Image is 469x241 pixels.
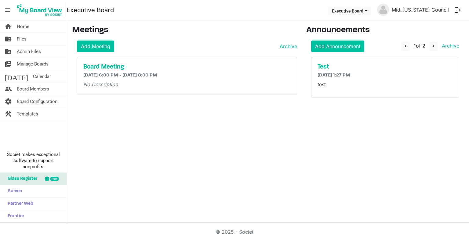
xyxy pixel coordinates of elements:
[389,4,451,16] a: Mid_[US_STATE] Council
[403,43,408,49] span: navigate_before
[5,58,12,70] span: switch_account
[5,210,24,222] span: Frontier
[17,108,38,120] span: Templates
[5,20,12,33] span: home
[67,4,114,16] a: Executive Board
[5,173,37,185] span: Glass Register
[414,43,425,49] span: of 2
[83,81,291,88] p: No Description
[77,41,114,52] a: Add Meeting
[5,108,12,120] span: construction
[318,81,453,88] p: test
[5,45,12,58] span: folder_shared
[431,43,436,49] span: navigate_next
[15,2,67,18] a: My Board View Logo
[2,4,13,16] span: menu
[17,58,49,70] span: Manage Boards
[414,43,416,49] span: 1
[83,73,291,78] h6: [DATE] 6:00 PM - [DATE] 8:00 PM
[17,95,57,108] span: Board Configuration
[328,6,371,15] button: Executive Board dropdownbutton
[429,42,438,51] button: navigate_next
[377,4,389,16] img: no-profile-picture.svg
[318,63,453,71] a: Test
[318,73,350,78] span: [DATE] 1:27 PM
[5,198,33,210] span: Partner Web
[15,2,64,18] img: My Board View Logo
[17,45,41,58] span: Admin Files
[216,229,253,235] a: © 2025 - Societ
[33,70,51,83] span: Calendar
[17,33,27,45] span: Files
[17,20,29,33] span: Home
[401,42,410,51] button: navigate_before
[451,4,464,16] button: logout
[311,41,364,52] a: Add Announcement
[50,177,59,181] div: new
[83,63,291,71] a: Board Meeting
[3,151,64,170] span: Societ makes exceptional software to support nonprofits.
[306,25,464,36] h3: Announcements
[5,185,22,197] span: Sumac
[5,83,12,95] span: people
[439,43,459,49] a: Archive
[277,43,297,50] a: Archive
[5,70,28,83] span: [DATE]
[5,33,12,45] span: folder_shared
[5,95,12,108] span: settings
[72,25,297,36] h3: Meetings
[17,83,49,95] span: Board Members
